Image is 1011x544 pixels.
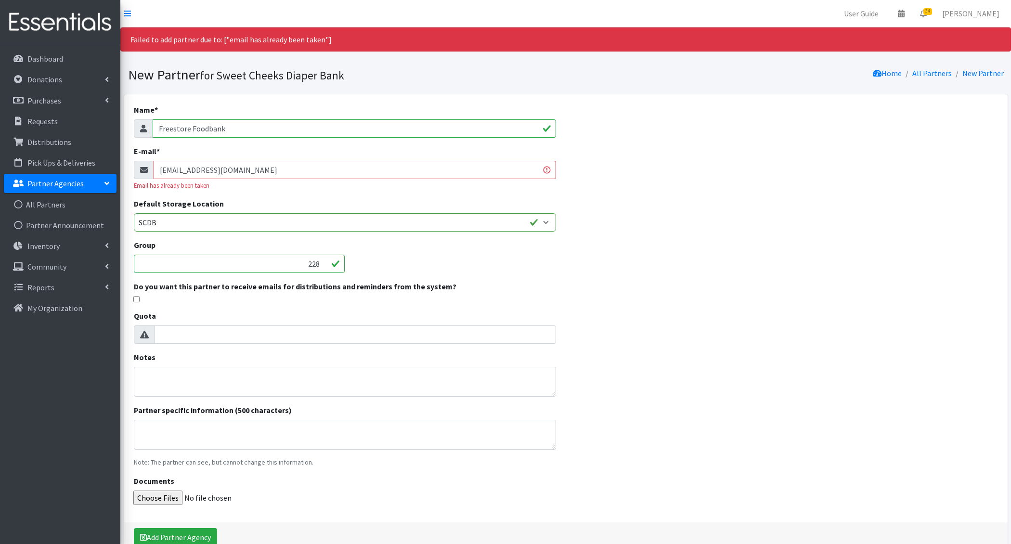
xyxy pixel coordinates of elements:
label: Group [134,239,156,251]
div: Failed to add partner due to: ["email has already been taken"] [120,27,1011,52]
a: Inventory [4,236,117,256]
label: Name [134,104,158,116]
p: Distributions [27,137,71,147]
small: for Sweet Cheeks Diaper Bank [200,68,344,82]
abbr: required [156,146,160,156]
a: Community [4,257,117,276]
p: Community [27,262,66,272]
a: My Organization [4,298,117,318]
a: [PERSON_NAME] [934,4,1007,23]
img: HumanEssentials [4,6,117,39]
a: Requests [4,112,117,131]
label: Partner specific information (500 characters) [134,404,292,416]
p: Pick Ups & Deliveries [27,158,95,168]
a: Reports [4,278,117,297]
label: Quota [134,310,156,322]
a: All Partners [912,68,952,78]
p: My Organization [27,303,82,313]
a: Home [873,68,902,78]
a: Pick Ups & Deliveries [4,153,117,172]
a: All Partners [4,195,117,214]
p: Inventory [27,241,60,251]
abbr: required [155,105,158,115]
p: Donations [27,75,62,84]
a: Partner Agencies [4,174,117,193]
p: Dashboard [27,54,63,64]
p: Requests [27,117,58,126]
a: Dashboard [4,49,117,68]
h1: New Partner [128,66,562,83]
p: Partner Agencies [27,179,84,188]
label: E-mail [134,145,160,157]
label: Notes [134,351,156,363]
a: User Guide [836,4,886,23]
a: Partner Announcement [4,216,117,235]
label: Do you want this partner to receive emails for distributions and reminders from the system? [134,281,456,292]
label: Documents [134,475,174,487]
a: 34 [912,4,934,23]
a: Purchases [4,91,117,110]
label: Default Storage Location [134,198,224,209]
div: Email has already been taken [134,181,557,190]
p: Note: The partner can see, but cannot change this information. [134,457,557,467]
p: Reports [27,283,54,292]
a: Donations [4,70,117,89]
p: Purchases [27,96,61,105]
span: 34 [923,8,932,15]
a: Distributions [4,132,117,152]
a: New Partner [962,68,1004,78]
